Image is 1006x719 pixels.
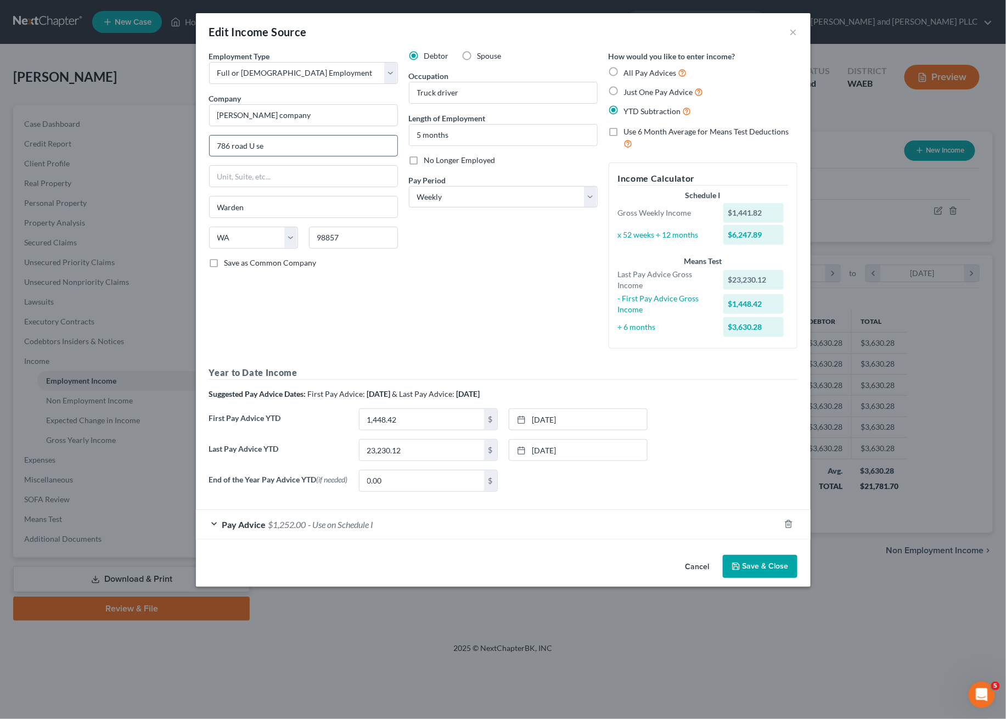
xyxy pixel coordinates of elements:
span: Pay Advice [222,519,266,530]
input: Enter zip... [309,227,398,249]
span: All Pay Advices [624,68,677,77]
div: $6,247.89 [723,225,784,245]
div: $1,441.82 [723,203,784,223]
button: Cancel [677,556,718,578]
iframe: Intercom live chat [969,682,995,708]
input: 0.00 [359,440,484,460]
div: - First Pay Advice Gross Income [612,293,718,315]
span: YTD Subtraction [624,106,681,116]
div: Gross Weekly Income [612,207,718,218]
span: Company [209,94,241,103]
span: No Longer Employed [424,155,496,165]
div: $ [484,440,497,460]
div: Schedule I [618,190,788,201]
label: How would you like to enter income? [609,50,735,62]
input: Enter city... [210,196,397,217]
div: Last Pay Advice Gross Income [612,269,718,291]
div: $ [484,470,497,491]
span: Spouse [477,51,502,60]
h5: Year to Date Income [209,366,797,380]
span: First Pay Advice: [308,389,366,398]
div: $1,448.42 [723,294,784,314]
strong: [DATE] [367,389,391,398]
button: × [790,25,797,38]
label: Occupation [409,70,449,82]
span: 5 [991,682,1000,690]
span: $1,252.00 [268,519,306,530]
div: Means Test [618,256,788,267]
input: 0.00 [359,470,484,491]
input: 0.00 [359,409,484,430]
h5: Income Calculator [618,172,788,186]
span: Save as Common Company [224,258,317,267]
span: Employment Type [209,52,270,61]
strong: Suggested Pay Advice Dates: [209,389,306,398]
input: -- [409,82,597,103]
input: Unit, Suite, etc... [210,166,397,187]
span: (if needed) [317,475,348,484]
input: Search company by name... [209,104,398,126]
div: x 52 weeks ÷ 12 months [612,229,718,240]
label: Length of Employment [409,113,486,124]
button: Save & Close [723,555,797,578]
span: & Last Pay Advice: [392,389,455,398]
a: [DATE] [509,440,647,460]
span: - Use on Schedule I [308,519,374,530]
span: Debtor [424,51,449,60]
div: $ [484,409,497,430]
a: [DATE] [509,409,647,430]
label: End of the Year Pay Advice YTD [204,470,353,501]
div: $23,230.12 [723,270,784,290]
span: Just One Pay Advice [624,87,693,97]
div: Edit Income Source [209,24,307,40]
label: First Pay Advice YTD [204,408,353,439]
input: Enter address... [210,136,397,156]
div: ÷ 6 months [612,322,718,333]
label: Last Pay Advice YTD [204,439,353,470]
input: ex: 2 years [409,125,597,145]
span: Pay Period [409,176,446,185]
div: $3,630.28 [723,317,784,337]
span: Use 6 Month Average for Means Test Deductions [624,127,789,136]
strong: [DATE] [457,389,480,398]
